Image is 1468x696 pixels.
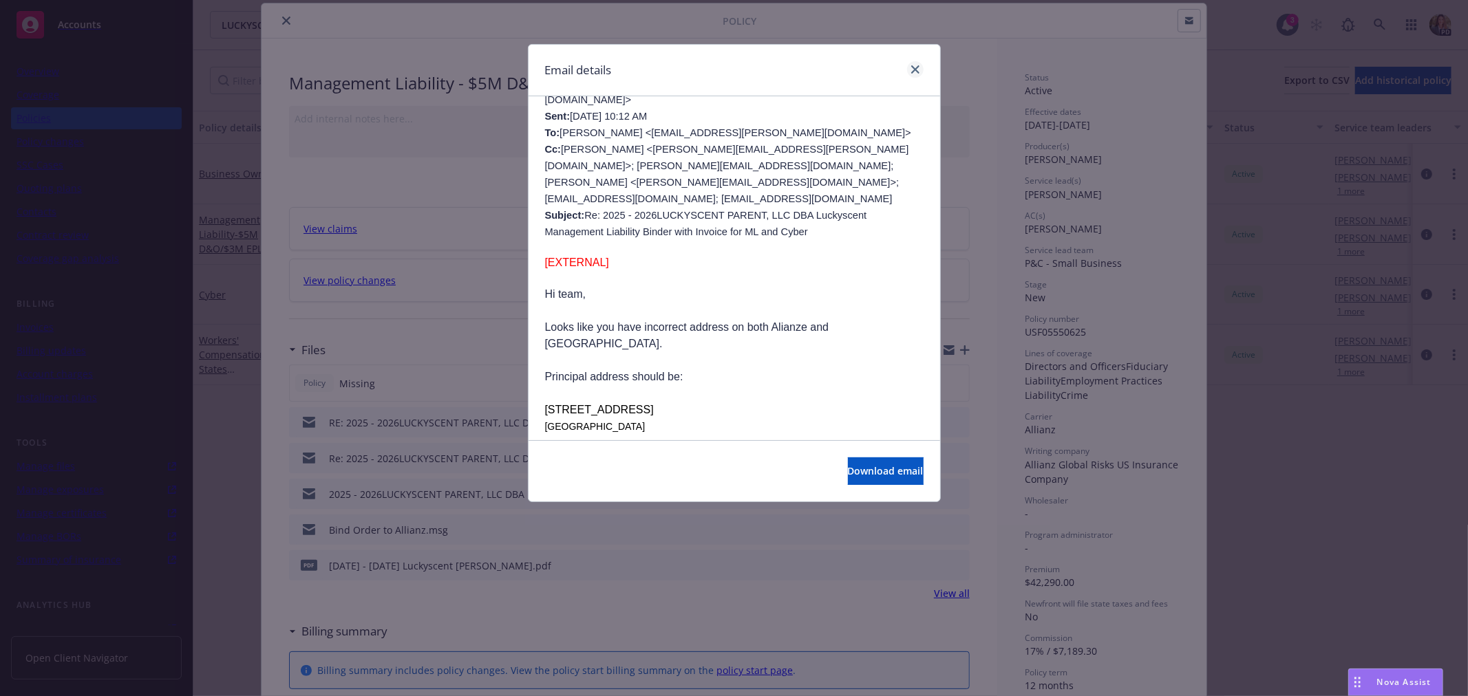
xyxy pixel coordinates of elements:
[848,457,924,485] button: Download email
[848,464,924,477] span: Download email
[545,404,654,415] span: [STREET_ADDRESS]
[1377,676,1432,688] span: Nova Assist
[545,369,924,385] p: Principal address should be:
[1348,668,1443,696] button: Nova Assist
[1349,669,1366,695] div: Drag to move
[545,421,646,432] span: [GEOGRAPHIC_DATA]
